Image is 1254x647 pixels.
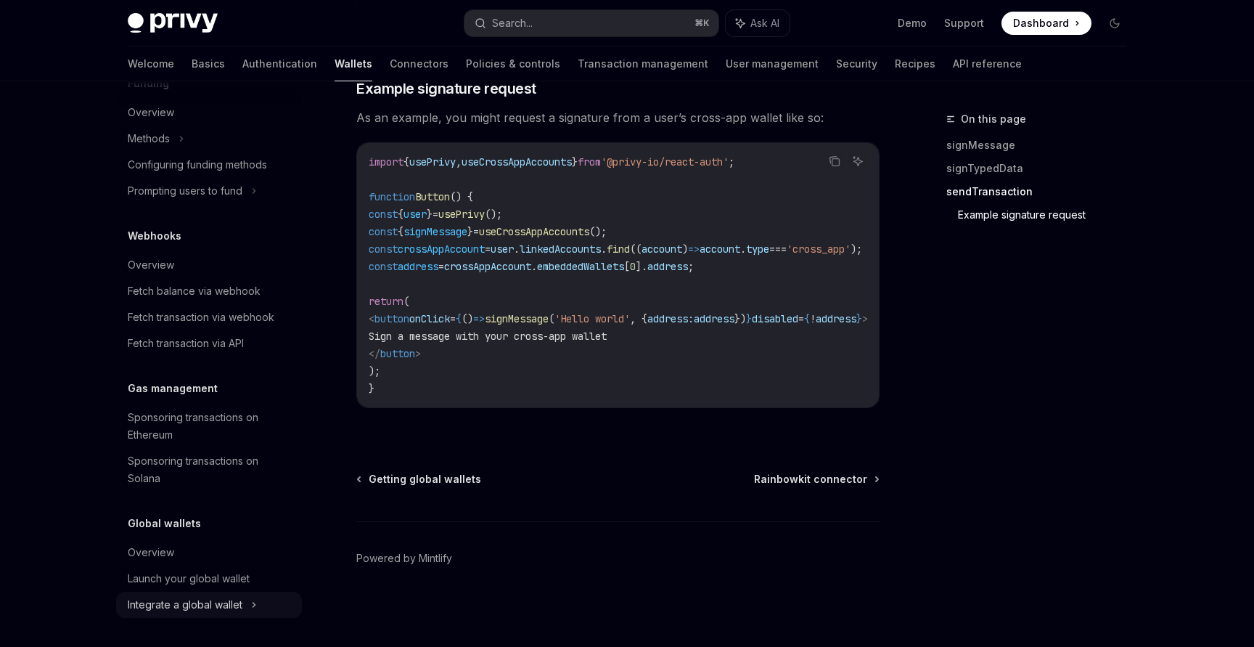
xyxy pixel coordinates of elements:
a: Basics [192,46,225,81]
span: . [514,243,520,256]
button: Toggle dark mode [1103,12,1126,35]
span: user [403,208,427,221]
span: => [688,243,700,256]
h5: Gas management [128,380,218,397]
span: 'Hello world' [554,312,630,325]
a: Support [944,16,984,30]
span: find [607,243,630,256]
button: Search...⌘K [464,10,718,36]
a: Overview [116,540,302,566]
span: signMessage [403,225,467,238]
span: Sign a message with your cross-app wallet [369,330,607,343]
span: } [427,208,433,221]
a: sendTransaction [946,180,1138,203]
span: user [491,243,514,256]
span: Rainbowkit connector [754,472,867,487]
a: Fetch transaction via API [116,330,302,357]
a: Security [836,46,877,81]
span: usePrivy [409,155,456,168]
span: , { [630,312,647,325]
a: Fetch transaction via webhook [116,304,302,330]
span: function [369,190,415,203]
span: const [369,243,398,256]
span: Getting global wallets [369,472,481,487]
span: ( [549,312,554,325]
img: dark logo [128,13,218,33]
span: usePrivy [438,208,485,221]
span: Example signature request [356,78,536,99]
span: { [398,208,403,221]
a: Rainbowkit connector [754,472,878,487]
span: address [647,260,688,273]
span: Dashboard [1013,16,1069,30]
button: Ask AI [848,152,867,171]
span: const [369,208,398,221]
span: . [601,243,607,256]
a: User management [726,46,819,81]
span: address [694,312,734,325]
span: . [740,243,746,256]
span: = [450,312,456,325]
h5: Webhooks [128,227,181,245]
a: Getting global wallets [358,472,481,487]
a: Launch your global wallet [116,566,302,592]
span: ); [851,243,862,256]
span: } [746,312,752,325]
span: (); [485,208,502,221]
span: return [369,295,403,308]
a: Recipes [895,46,935,81]
div: Integrate a global wallet [128,596,242,614]
span: = [798,312,804,325]
span: { [804,312,810,325]
div: Overview [128,256,174,274]
span: onClick [409,312,450,325]
a: Policies & controls [466,46,560,81]
a: Configuring funding methods [116,152,302,178]
span: </ [369,347,380,360]
div: Configuring funding methods [128,156,267,174]
span: = [485,243,491,256]
span: import [369,155,403,168]
div: Sponsoring transactions on Ethereum [128,409,293,444]
span: Ask AI [750,16,779,30]
span: ); [369,365,380,378]
span: signMessage [485,312,549,325]
a: API reference [953,46,1022,81]
span: account [642,243,682,256]
span: On this page [961,110,1026,128]
span: useCrossAppAccounts [462,155,572,168]
span: () [462,312,473,325]
a: Overview [116,252,302,278]
span: '@privy-io/react-auth' [601,155,729,168]
span: > [415,347,421,360]
span: 'cross_app' [787,243,851,256]
span: ( [403,295,409,308]
span: { [403,155,409,168]
div: Search... [492,15,533,32]
span: address: [647,312,694,325]
span: (( [630,243,642,256]
div: Prompting users to fund [128,182,242,200]
div: Fetch balance via webhook [128,282,261,300]
div: Overview [128,544,174,561]
span: = [473,225,479,238]
div: Fetch transaction via webhook [128,309,274,326]
span: account [700,243,740,256]
div: Fetch transaction via API [128,335,244,352]
span: }) [734,312,746,325]
span: Button [415,190,450,203]
button: Ask AI [726,10,790,36]
span: } [572,155,578,168]
span: = [438,260,444,273]
span: button [374,312,409,325]
span: useCrossAppAccounts [479,225,589,238]
span: = [433,208,438,221]
span: button [380,347,415,360]
a: signMessage [946,134,1138,157]
span: ⌘ K [694,17,710,29]
a: Sponsoring transactions on Solana [116,448,302,492]
a: Sponsoring transactions on Ethereum [116,404,302,448]
span: (); [589,225,607,238]
span: > [862,312,868,325]
span: embeddedWallets [537,260,624,273]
